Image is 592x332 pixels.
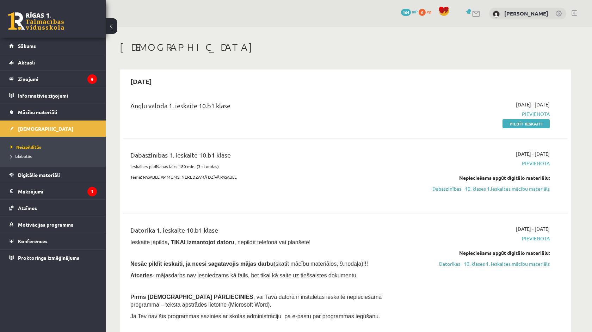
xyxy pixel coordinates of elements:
span: - mājasdarbs nav iesniedzams kā fails, bet tikai kā saite uz tiešsaistes dokumentu. [130,272,358,278]
span: [DATE] - [DATE] [516,150,550,158]
span: mP [412,9,418,14]
span: Izlabotās [11,153,32,159]
legend: Ziņojumi [18,71,97,87]
a: Maksājumi1 [9,183,97,199]
div: Datorika 1. ieskaite 10.b1 klase [130,225,406,238]
a: Digitālie materiāli [9,167,97,183]
span: , vai Tavā datorā ir instalētas ieskaitē nepieciešamā programma – teksta apstrādes lietotne (Micr... [130,294,382,308]
span: Digitālie materiāli [18,172,60,178]
span: [DATE] - [DATE] [516,225,550,233]
span: Neizpildītās [11,144,41,150]
a: [PERSON_NAME] [504,10,548,17]
span: Pirms [DEMOGRAPHIC_DATA] PĀRLIECINIES [130,294,253,300]
a: Pildīt ieskaiti [502,119,550,128]
span: [DATE] - [DATE] [516,101,550,108]
i: 6 [87,74,97,84]
span: Proktoringa izmēģinājums [18,254,79,261]
a: Atzīmes [9,200,97,216]
a: Rīgas 1. Tālmācības vidusskola [8,12,64,30]
span: Nesāc pildīt ieskaiti, ja neesi sagatavojis mājas darbu [130,261,273,267]
span: Mācību materiāli [18,109,57,115]
a: Sākums [9,38,97,54]
div: Nepieciešams apgūt digitālo materiālu: [417,174,550,182]
span: Pievienota [417,110,550,118]
span: Ja Tev nav šīs programmas sazinies ar skolas administrāciju pa e-pastu par programmas iegūšanu. [130,313,380,319]
span: Sākums [18,43,36,49]
span: Aktuāli [18,59,35,66]
span: xp [427,9,431,14]
a: Mācību materiāli [9,104,97,120]
a: Dabaszinības - 10. klases 1.ieskaites mācību materiāls [417,185,550,192]
span: 0 [419,9,426,16]
span: Pievienota [417,235,550,242]
a: Datorikas - 10. klases 1. ieskaites mācību materiāls [417,260,550,268]
a: Proktoringa izmēģinājums [9,250,97,266]
a: Aktuāli [9,54,97,70]
legend: Maksājumi [18,183,97,199]
a: Neizpildītās [11,144,99,150]
span: Konferences [18,238,48,244]
a: Konferences [9,233,97,249]
div: Nepieciešams apgūt digitālo materiālu: [417,249,550,257]
a: Izlabotās [11,153,99,159]
img: Markuss Gūtmanis [493,11,500,18]
a: Motivācijas programma [9,216,97,233]
b: Atceries [130,272,153,278]
span: 164 [401,9,411,16]
a: 164 mP [401,9,418,14]
div: Angļu valoda 1. ieskaite 10.b1 klase [130,101,406,114]
span: Atzīmes [18,205,37,211]
span: Motivācijas programma [18,221,74,228]
i: 1 [87,187,97,196]
div: Dabaszinības 1. ieskaite 10.b1 klase [130,150,406,163]
span: (skatīt mācību materiālos, 9.nodaļa)!!! [273,261,368,267]
a: Ziņojumi6 [9,71,97,87]
legend: Informatīvie ziņojumi [18,87,97,104]
span: [DEMOGRAPHIC_DATA] [18,125,73,132]
a: 0 xp [419,9,435,14]
p: Ieskaites pildīšanas laiks 180 min. (3 stundas) [130,163,406,170]
h1: [DEMOGRAPHIC_DATA] [120,41,571,53]
span: Ieskaite jāpilda , nepildīt telefonā vai planšetē! [130,239,310,245]
span: Pievienota [417,160,550,167]
h2: [DATE] [123,73,159,90]
a: [DEMOGRAPHIC_DATA] [9,121,97,137]
p: Tēma: PASAULE AP MUMS. NEREDZAMĀ DZĪVĀ PASAULE [130,174,406,180]
a: Informatīvie ziņojumi [9,87,97,104]
b: , TIKAI izmantojot datoru [168,239,234,245]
